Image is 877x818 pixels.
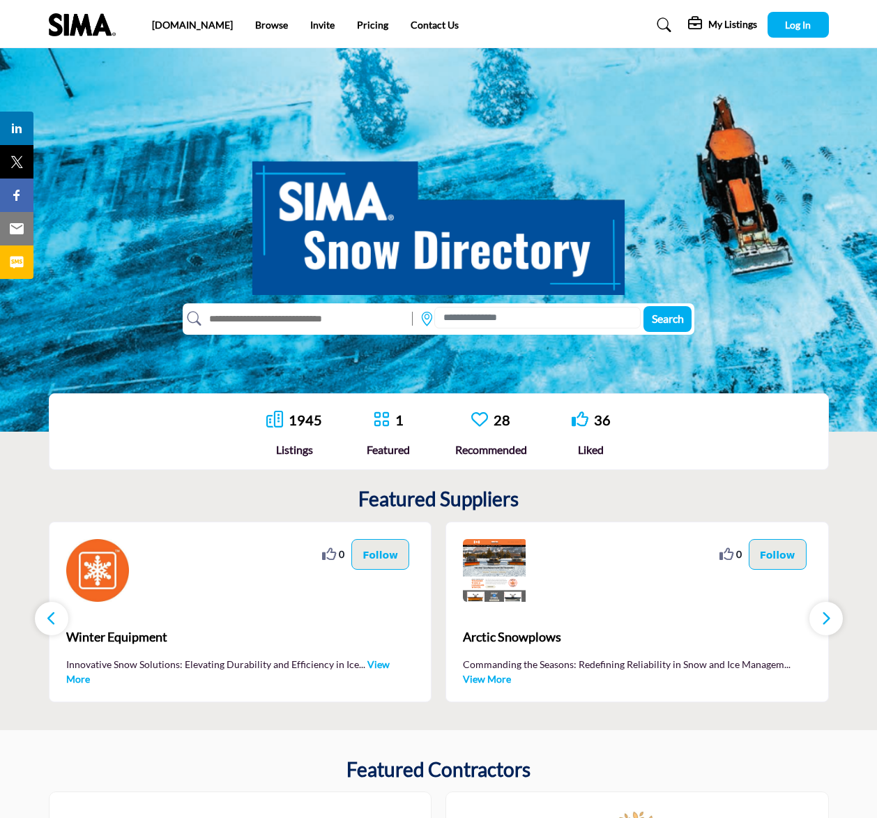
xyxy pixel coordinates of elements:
[463,657,811,685] p: Commanding the Seasons: Redefining Reliability in Snow and Ice Managem
[49,13,123,36] img: Site Logo
[339,547,344,561] span: 0
[66,539,129,602] img: Winter Equipment
[289,411,322,428] a: 1945
[310,19,335,31] a: Invite
[463,673,511,685] a: View More
[367,441,410,458] div: Featured
[736,547,742,561] span: 0
[749,539,807,570] button: Follow
[363,547,398,562] p: Follow
[455,441,527,458] div: Recommended
[768,12,829,38] button: Log In
[785,19,811,31] span: Log In
[463,619,811,656] a: Arctic Snowplows
[471,411,488,430] a: Go to Recommended
[760,547,795,562] p: Follow
[255,19,288,31] a: Browse
[463,539,526,602] img: Arctic Snowplows
[346,758,531,782] h2: Featured Contractors
[494,411,510,428] a: 28
[359,658,365,670] span: ...
[643,14,680,36] a: Search
[708,18,757,31] h5: My Listings
[66,619,415,656] a: Winter Equipment
[652,312,684,325] span: Search
[409,308,416,329] img: Rectangle%203585.svg
[66,657,415,685] p: Innovative Snow Solutions: Elevating Durability and Efficiency in Ice
[594,411,611,428] a: 36
[357,19,388,31] a: Pricing
[66,628,415,646] span: Winter Equipment
[411,19,459,31] a: Contact Us
[572,411,588,427] i: Go to Liked
[463,628,811,646] span: Arctic Snowplows
[266,441,322,458] div: Listings
[252,146,625,295] img: SIMA Snow Directory
[572,441,611,458] div: Liked
[152,19,233,31] a: [DOMAIN_NAME]
[784,658,791,670] span: ...
[395,411,404,428] a: 1
[643,306,692,332] button: Search
[358,487,519,511] h2: Featured Suppliers
[373,411,390,430] a: Go to Featured
[688,17,757,33] div: My Listings
[351,539,409,570] button: Follow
